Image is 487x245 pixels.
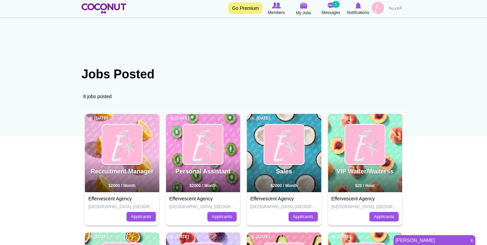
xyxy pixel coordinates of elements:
[385,2,405,15] a: العربية
[82,88,405,105] div: 8 jobs posted
[468,235,475,245] span: x
[207,212,237,221] a: Applicants
[290,2,317,16] a: My Jobs My Jobs
[394,235,467,245] a: [PERSON_NAME]
[108,183,135,188] span: $2000 / Month
[272,2,281,9] img: Browse Members
[300,2,307,9] img: My Jobs
[289,212,318,221] a: Applicants
[345,125,385,164] img: Effervescent Agency
[296,10,311,16] span: My Jobs
[102,125,142,164] img: Effervescent Agency
[331,196,375,201] a: Effervescent Agency
[183,125,223,164] img: Effervescent Agency
[317,2,344,16] a: Messages Messages 1
[250,204,318,210] p: [GEOGRAPHIC_DATA], [GEOGRAPHIC_DATA]
[327,2,334,9] img: Messages
[331,234,351,240] span: [DATE]
[355,183,375,188] span: $20 / Hour
[369,212,399,221] a: Applicants
[276,168,292,175] a: Sales
[190,183,217,188] span: $2000 / Month
[337,168,394,175] a: VIP Waiter/Waitress
[169,116,189,121] span: [DATE]
[331,204,399,210] p: [GEOGRAPHIC_DATA], [GEOGRAPHIC_DATA]
[127,212,156,221] a: Applicants
[264,125,304,164] img: Effervescent Agency
[250,116,270,121] span: [DATE]
[228,2,262,14] a: Go Premium
[82,3,126,14] img: Home
[331,116,351,121] span: [DATE]
[88,204,156,210] p: [GEOGRAPHIC_DATA], [GEOGRAPHIC_DATA]
[332,1,340,8] small: 1
[169,204,237,210] p: [GEOGRAPHIC_DATA], [GEOGRAPHIC_DATA]
[169,196,213,201] a: Effervescent Agency
[347,9,369,16] span: Notifications
[176,168,231,175] a: Personal Assistant
[88,196,132,201] a: Effervescent Agency
[263,2,290,16] a: Browse Members Members
[250,196,294,201] a: Effervescent Agency
[268,9,285,16] span: Members
[355,2,361,9] img: Notifications
[270,183,297,188] span: $2000 / Month
[91,168,153,175] a: Recruitment Manager
[88,116,108,121] span: [DATE]
[344,2,372,16] a: Notifications Notifications
[82,67,405,81] h1: Jobs Posted
[169,234,189,240] span: [DATE]
[250,234,270,240] span: [DATE]
[88,234,108,240] span: [DATE]
[322,9,340,16] span: Messages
